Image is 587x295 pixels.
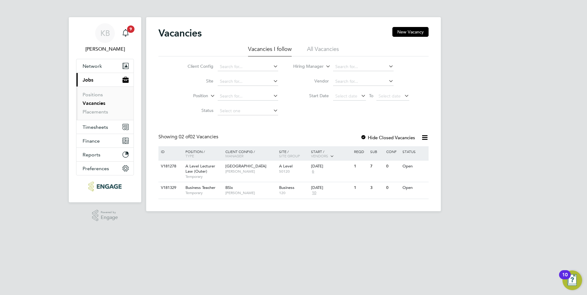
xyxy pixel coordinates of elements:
[401,182,428,193] div: Open
[185,163,215,174] span: A Level Lecturer Law (Outer)
[225,185,233,190] span: BSix
[159,161,181,172] div: V181278
[218,63,278,71] input: Search for...
[225,169,276,174] span: [PERSON_NAME]
[279,190,308,195] span: 120
[83,92,103,98] a: Positions
[352,146,368,157] div: Reqd
[225,153,243,158] span: Manager
[224,146,278,161] div: Client Config /
[76,182,134,191] a: Go to home page
[76,73,134,86] button: Jobs
[178,78,213,84] label: Site
[83,100,105,106] a: Vacancies
[307,45,339,56] li: All Vacancies
[279,153,300,158] span: Site Group
[83,124,108,130] span: Timesheets
[288,63,324,70] label: Hiring Manager
[159,182,181,193] div: V181329
[83,63,102,69] span: Network
[352,161,368,172] div: 1
[83,166,109,171] span: Preferences
[369,146,385,157] div: Sub
[185,153,194,158] span: Type
[76,120,134,134] button: Timesheets
[101,210,118,215] span: Powered by
[76,134,134,147] button: Finance
[311,190,317,196] span: 10
[179,134,218,140] span: 02 Vacancies
[562,270,582,290] button: Open Resource Center, 10 new notifications
[360,135,415,140] label: Hide Closed Vacancies
[218,77,278,86] input: Search for...
[562,275,568,283] div: 10
[76,148,134,161] button: Reports
[311,153,328,158] span: Vendors
[293,93,329,98] label: Start Date
[181,146,224,161] div: Position /
[69,17,141,202] nav: Main navigation
[401,161,428,172] div: Open
[311,164,351,169] div: [DATE]
[279,169,308,174] span: 50120
[76,59,134,73] button: Network
[369,182,385,193] div: 3
[279,163,293,169] span: A Level
[385,161,401,172] div: 0
[158,134,220,140] div: Showing
[76,23,134,53] a: KB[PERSON_NAME]
[293,78,329,84] label: Vendor
[173,93,208,99] label: Position
[385,182,401,193] div: 0
[119,23,132,43] a: 9
[278,146,310,161] div: Site /
[401,146,428,157] div: Status
[225,163,266,169] span: [GEOGRAPHIC_DATA]
[179,134,190,140] span: 02 of
[100,29,110,37] span: KB
[76,162,134,175] button: Preferences
[333,77,394,86] input: Search for...
[185,185,216,190] span: Business Teacher
[311,185,351,190] div: [DATE]
[185,174,222,179] span: Temporary
[83,152,100,158] span: Reports
[127,25,134,33] span: 9
[279,185,294,190] span: Business
[101,215,118,220] span: Engage
[83,109,108,115] a: Placements
[367,92,375,100] span: To
[311,169,315,174] span: 6
[248,45,292,56] li: Vacancies I follow
[309,146,352,162] div: Start /
[76,86,134,120] div: Jobs
[369,161,385,172] div: 7
[335,93,357,99] span: Select date
[225,190,276,195] span: [PERSON_NAME]
[92,210,118,221] a: Powered byEngage
[178,108,213,113] label: Status
[385,146,401,157] div: Conf
[178,63,213,69] label: Client Config
[76,45,134,53] span: Kerry Baker
[159,146,181,157] div: ID
[333,63,394,71] input: Search for...
[352,182,368,193] div: 1
[83,138,100,144] span: Finance
[379,93,401,99] span: Select date
[185,190,222,195] span: Temporary
[88,182,121,191] img: ncclondon-logo-retina.png
[83,77,93,83] span: Jobs
[158,27,202,39] h2: Vacancies
[218,92,278,101] input: Search for...
[218,107,278,115] input: Select one
[392,27,429,37] button: New Vacancy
